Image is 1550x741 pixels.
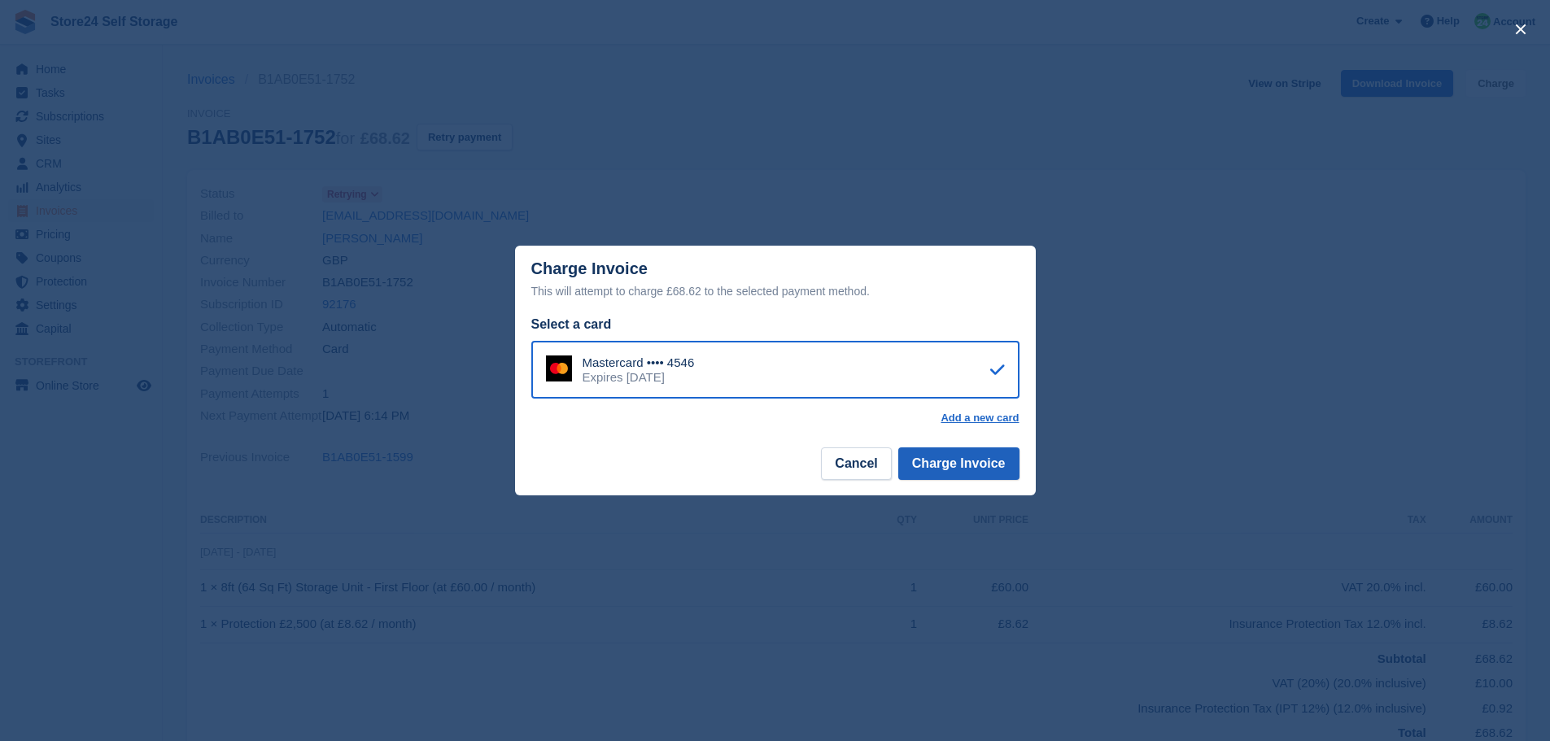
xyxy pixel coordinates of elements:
[1508,16,1534,42] button: close
[941,412,1019,425] a: Add a new card
[583,370,695,385] div: Expires [DATE]
[546,355,572,381] img: Mastercard Logo
[583,355,695,370] div: Mastercard •••• 4546
[531,281,1020,301] div: This will attempt to charge £68.62 to the selected payment method.
[531,259,1020,301] div: Charge Invoice
[821,447,891,480] button: Cancel
[531,315,1020,334] div: Select a card
[898,447,1020,480] button: Charge Invoice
